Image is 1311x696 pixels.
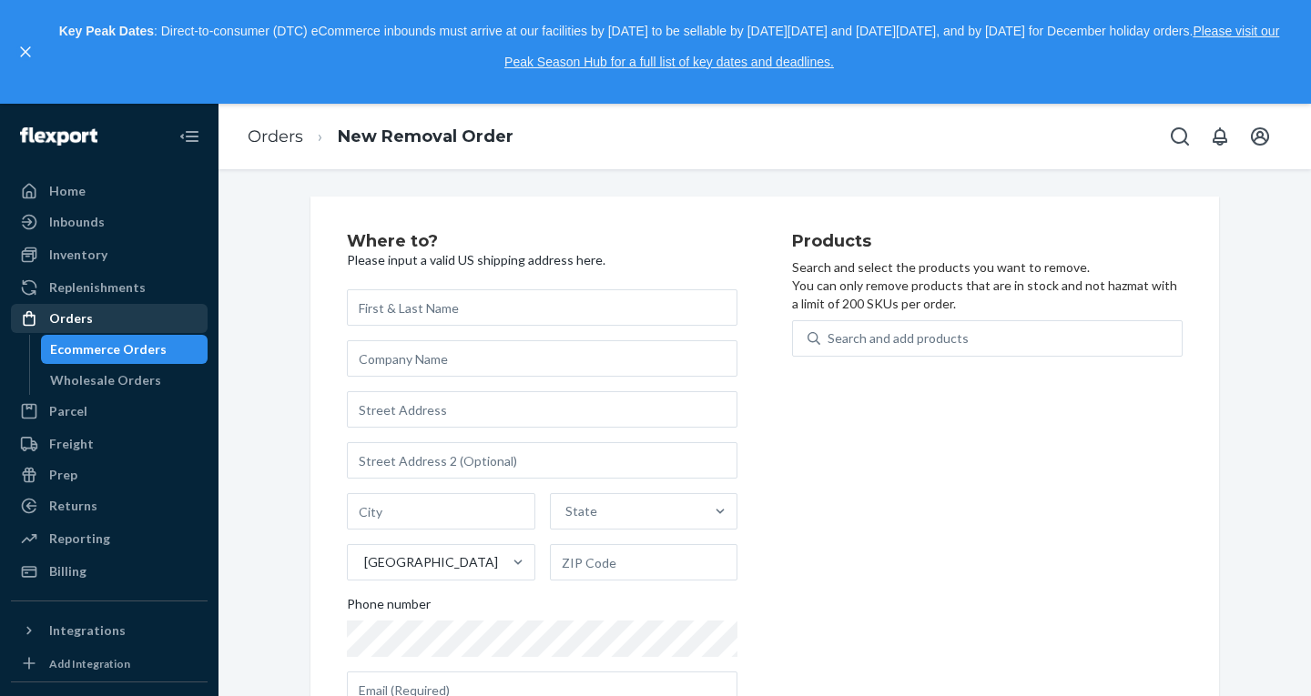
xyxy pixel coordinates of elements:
div: Orders [49,309,93,328]
a: Home [11,177,208,206]
div: Prep [49,466,77,484]
a: Prep [11,460,208,489]
div: Inbounds [49,213,105,231]
input: Company Name [347,340,737,377]
div: Returns [49,497,97,515]
a: Freight [11,429,208,459]
strong: Key Peak Dates [59,24,154,38]
input: Street Address 2 (Optional) [347,442,737,479]
a: Add Integration [11,652,208,674]
a: New Removal Order [338,126,513,146]
input: City [347,493,535,530]
input: Street Address [347,391,737,428]
div: Wholesale Orders [50,371,161,389]
div: Home [49,182,86,200]
div: Inventory [49,246,107,264]
div: Reporting [49,530,110,548]
a: Inventory [11,240,208,269]
p: Please input a valid US shipping address here. [347,251,737,269]
input: First & Last Name [347,289,737,326]
a: Orders [11,304,208,333]
div: State [565,502,597,520]
a: Wholesale Orders [41,366,208,395]
div: Replenishments [49,278,146,297]
div: Add Integration [49,656,130,671]
div: Integrations [49,621,126,640]
div: Ecommerce Orders [50,340,167,358]
a: Parcel [11,397,208,426]
div: Freight [49,435,94,453]
input: ZIP Code [550,544,738,580]
div: Parcel [49,402,87,420]
button: Open notifications [1202,118,1238,155]
img: Flexport logo [20,127,97,146]
a: Please visit our Peak Season Hub for a full list of key dates and deadlines. [504,24,1279,69]
div: [GEOGRAPHIC_DATA] [364,553,498,571]
button: Open Search Box [1162,118,1198,155]
h2: Where to? [347,233,737,251]
a: Orders [248,126,303,146]
div: Billing [49,562,86,580]
button: Integrations [11,616,208,645]
a: Inbounds [11,207,208,237]
h2: Products [792,233,1183,251]
button: Open account menu [1242,118,1278,155]
div: Search and add products [828,329,969,348]
p: Search and select the products you want to remove. You can only remove products that are in stock... [792,258,1183,313]
button: close, [16,43,35,61]
a: Returns [11,491,208,520]
span: Phone number [347,595,431,620]
a: Billing [11,557,208,586]
a: Reporting [11,524,208,553]
button: Close Navigation [171,118,208,155]
input: [GEOGRAPHIC_DATA] [362,553,364,571]
a: Ecommerce Orders [41,335,208,364]
p: : Direct-to-consumer (DTC) eCommerce inbounds must arrive at our facilities by [DATE] to be sella... [44,16,1295,77]
a: Replenishments [11,273,208,302]
ol: breadcrumbs [233,110,528,164]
